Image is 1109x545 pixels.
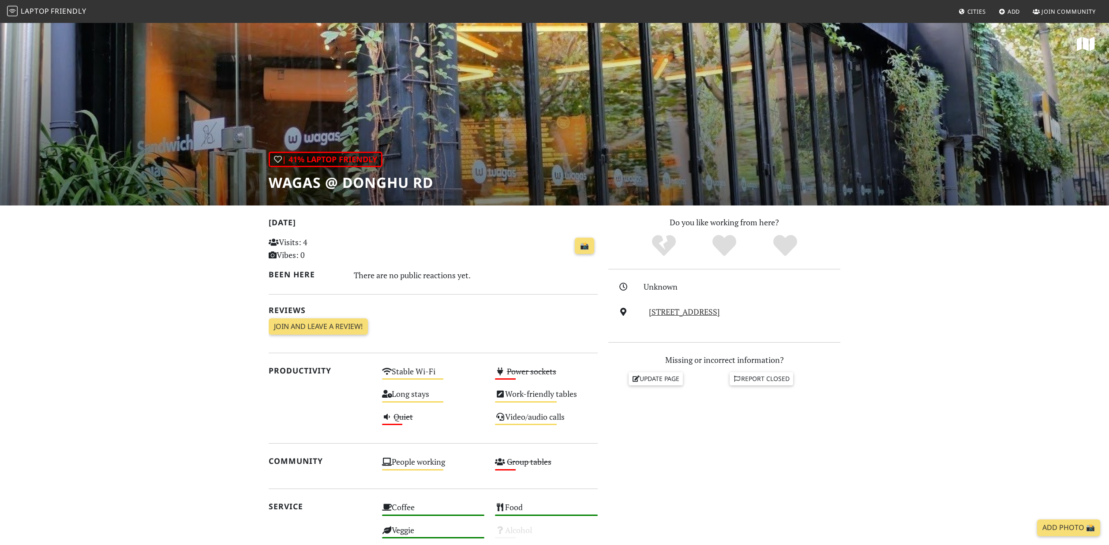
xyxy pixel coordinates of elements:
a: [STREET_ADDRESS] [649,306,720,317]
span: Friendly [51,6,86,16]
a: Join and leave a review! [269,318,368,335]
a: Update page [629,372,683,385]
s: Power sockets [507,366,556,377]
div: Yes [694,234,755,258]
div: Definitely! [755,234,816,258]
a: Add Photo 📸 [1037,519,1100,536]
h2: Community [269,456,371,466]
div: Video/audio calls [490,410,603,432]
a: Cities [955,4,989,19]
div: There are no public reactions yet. [354,268,598,282]
div: Coffee [377,500,490,523]
a: Report closed [730,372,793,385]
a: Add [995,4,1024,19]
div: People working [377,455,490,477]
a: Join Community [1029,4,1099,19]
p: Missing or incorrect information? [608,354,840,366]
div: Long stays [377,387,490,409]
div: Stable Wi-Fi [377,364,490,387]
div: Work-friendly tables [490,387,603,409]
h2: [DATE] [269,218,598,231]
h1: Wagas @ Donghu Rd [269,174,433,191]
p: Do you like working from here? [608,216,840,229]
span: Join Community [1042,7,1096,15]
span: Cities [967,7,986,15]
img: LaptopFriendly [7,6,18,16]
div: Food [490,500,603,523]
span: Laptop [21,6,49,16]
span: Add [1008,7,1020,15]
h2: Reviews [269,306,598,315]
div: | 41% Laptop Friendly [269,152,382,167]
s: Quiet [393,411,413,422]
h2: Service [269,502,371,511]
p: Visits: 4 Vibes: 0 [269,236,371,261]
div: No [633,234,694,258]
a: 📸 [575,238,594,254]
a: LaptopFriendly LaptopFriendly [7,4,86,19]
s: Group tables [507,456,551,467]
h2: Been here [269,270,343,279]
div: Unknown [644,280,846,293]
h2: Productivity [269,366,371,375]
